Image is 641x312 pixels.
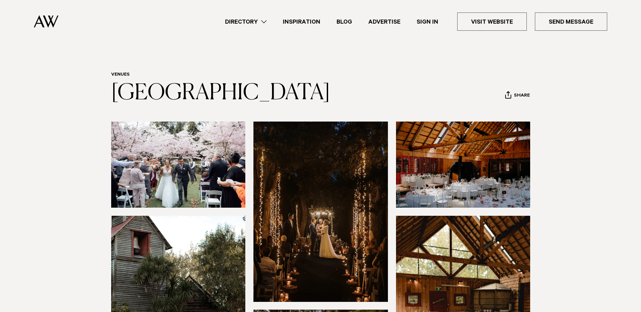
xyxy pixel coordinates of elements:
[396,122,531,208] img: rustic barn wedding venue auckland
[111,82,330,104] a: [GEOGRAPHIC_DATA]
[111,122,246,208] img: cherry blossoms ceremony auckland
[409,17,446,26] a: Sign In
[505,91,530,101] button: Share
[111,72,130,78] a: Venues
[328,17,360,26] a: Blog
[457,12,527,31] a: Visit Website
[217,17,275,26] a: Directory
[535,12,607,31] a: Send Message
[34,15,58,28] img: Auckland Weddings Logo
[514,93,530,99] span: Share
[275,17,328,26] a: Inspiration
[360,17,409,26] a: Advertise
